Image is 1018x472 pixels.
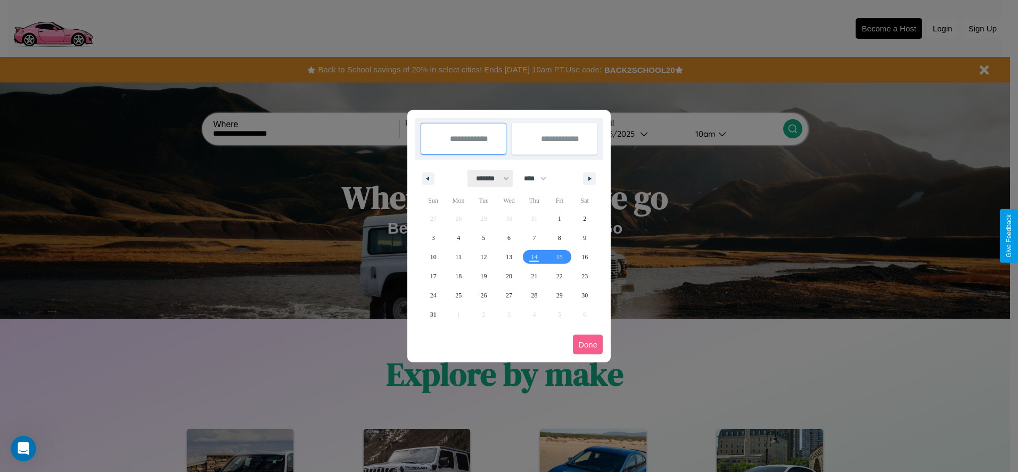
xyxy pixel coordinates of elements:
button: 14 [522,247,547,267]
span: 11 [455,247,462,267]
span: Sun [421,192,446,209]
span: 1 [558,209,561,228]
span: 24 [430,286,437,305]
span: 8 [558,228,561,247]
button: 15 [547,247,572,267]
button: 22 [547,267,572,286]
button: 13 [496,247,521,267]
span: 12 [481,247,487,267]
button: 1 [547,209,572,228]
span: Wed [496,192,521,209]
span: Thu [522,192,547,209]
button: 23 [572,267,597,286]
button: 12 [471,247,496,267]
button: 4 [446,228,471,247]
span: 21 [531,267,537,286]
span: 16 [581,247,588,267]
button: 3 [421,228,446,247]
button: 26 [471,286,496,305]
button: 30 [572,286,597,305]
span: 15 [556,247,563,267]
span: Mon [446,192,471,209]
span: Fri [547,192,572,209]
span: 14 [531,247,537,267]
iframe: Intercom live chat [11,436,36,461]
button: 25 [446,286,471,305]
button: 8 [547,228,572,247]
button: 17 [421,267,446,286]
button: 10 [421,247,446,267]
span: 31 [430,305,437,324]
button: 31 [421,305,446,324]
button: 18 [446,267,471,286]
span: 26 [481,286,487,305]
span: Tue [471,192,496,209]
span: 7 [532,228,536,247]
button: 20 [496,267,521,286]
span: 25 [455,286,462,305]
span: 28 [531,286,537,305]
button: 28 [522,286,547,305]
span: 27 [506,286,512,305]
span: 17 [430,267,437,286]
span: 10 [430,247,437,267]
span: 29 [556,286,563,305]
button: Done [573,335,603,354]
span: 2 [583,209,586,228]
button: 19 [471,267,496,286]
button: 24 [421,286,446,305]
span: 6 [507,228,511,247]
button: 2 [572,209,597,228]
button: 27 [496,286,521,305]
span: 30 [581,286,588,305]
span: 20 [506,267,512,286]
button: 21 [522,267,547,286]
span: Sat [572,192,597,209]
span: 9 [583,228,586,247]
button: 11 [446,247,471,267]
button: 29 [547,286,572,305]
button: 16 [572,247,597,267]
button: 9 [572,228,597,247]
span: 5 [482,228,486,247]
div: Give Feedback [1005,214,1013,258]
button: 5 [471,228,496,247]
span: 13 [506,247,512,267]
span: 3 [432,228,435,247]
button: 7 [522,228,547,247]
span: 22 [556,267,563,286]
span: 19 [481,267,487,286]
button: 6 [496,228,521,247]
span: 18 [455,267,462,286]
span: 23 [581,267,588,286]
span: 4 [457,228,460,247]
